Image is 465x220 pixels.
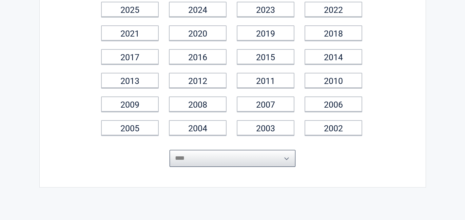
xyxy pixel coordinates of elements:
[101,96,159,112] a: 2009
[169,25,227,41] a: 2020
[101,73,159,88] a: 2013
[305,25,362,41] a: 2018
[169,49,227,64] a: 2016
[237,120,294,135] a: 2003
[169,73,227,88] a: 2012
[237,49,294,64] a: 2015
[101,2,159,17] a: 2025
[305,96,362,112] a: 2006
[237,96,294,112] a: 2007
[237,73,294,88] a: 2011
[237,25,294,41] a: 2019
[305,73,362,88] a: 2010
[101,120,159,135] a: 2005
[169,2,227,17] a: 2024
[169,120,227,135] a: 2004
[101,25,159,41] a: 2021
[169,96,227,112] a: 2008
[305,49,362,64] a: 2014
[101,49,159,64] a: 2017
[305,120,362,135] a: 2002
[305,2,362,17] a: 2022
[237,2,294,17] a: 2023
